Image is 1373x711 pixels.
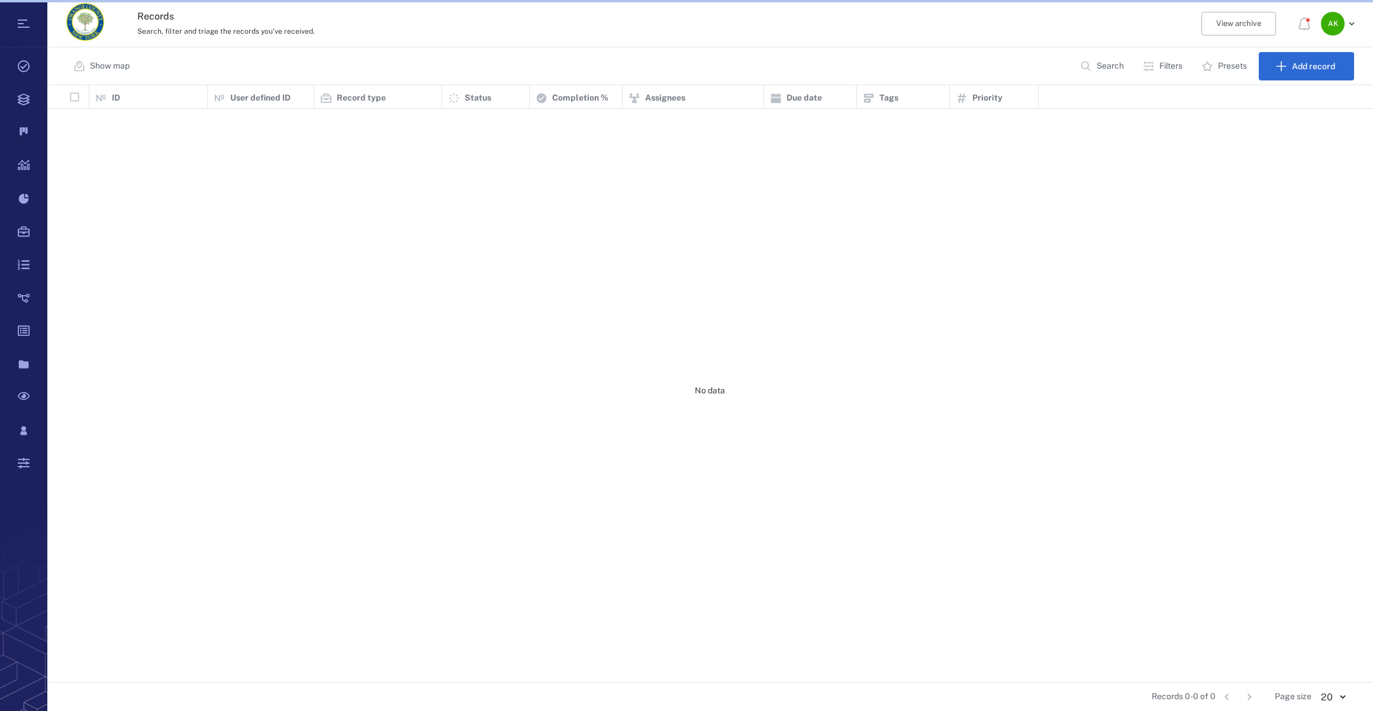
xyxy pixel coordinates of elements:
[1216,687,1261,706] nav: pagination navigation
[879,92,898,104] p: Tags
[1159,60,1182,72] p: Filters
[1194,52,1256,80] button: Presets
[90,60,130,72] p: Show map
[1073,52,1133,80] button: Search
[1201,12,1276,35] button: View archive
[112,92,120,104] p: ID
[552,92,608,104] p: Completion %
[66,3,104,41] img: Orange County Planning Department logo
[137,27,315,35] span: Search, filter and triage the records you've received.
[47,109,1372,673] div: No data
[1259,52,1354,80] button: Add record
[972,92,1003,104] p: Priority
[66,3,104,45] a: Go home
[137,9,972,24] h3: Records
[230,92,291,104] p: User defined ID
[1097,60,1124,72] p: Search
[337,92,386,104] p: Record type
[1152,691,1216,703] span: Records 0-0 of 0
[1136,52,1192,80] button: Filters
[645,92,685,104] p: Assignees
[1321,12,1359,35] button: AK
[66,52,139,80] button: Show map
[787,92,822,104] p: Due date
[465,92,491,104] p: Status
[1321,12,1345,35] div: A K
[1311,690,1354,704] div: 20
[1275,691,1311,703] span: Page size
[1218,60,1247,72] p: Presets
